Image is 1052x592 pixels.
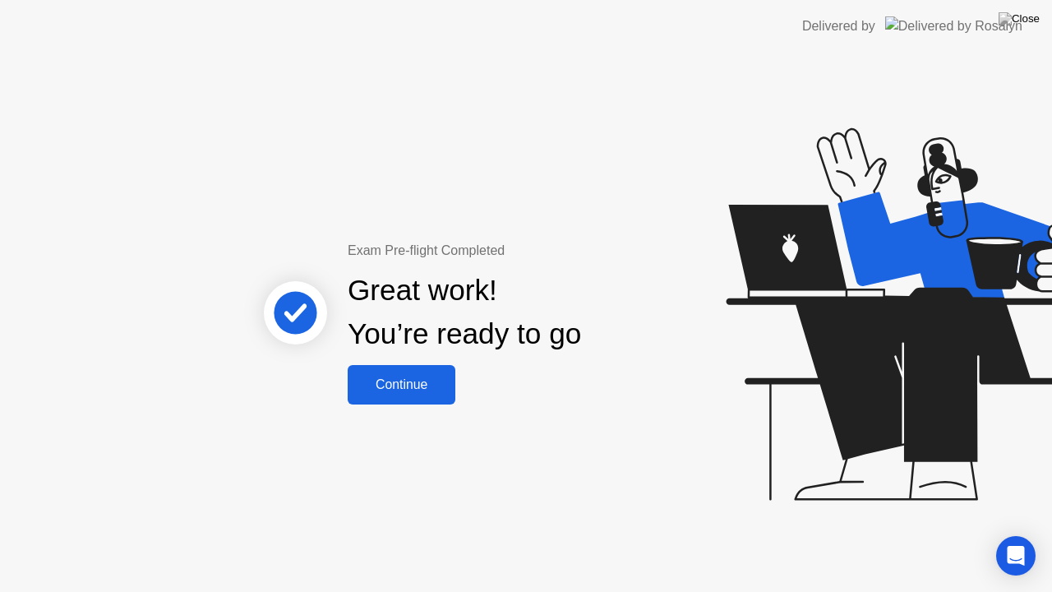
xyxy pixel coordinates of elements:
div: Great work! You’re ready to go [348,269,581,356]
div: Continue [353,377,450,392]
div: Delivered by [802,16,875,36]
img: Close [999,12,1040,25]
img: Delivered by Rosalyn [885,16,1022,35]
div: Open Intercom Messenger [996,536,1036,576]
button: Continue [348,365,455,405]
div: Exam Pre-flight Completed [348,241,687,261]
